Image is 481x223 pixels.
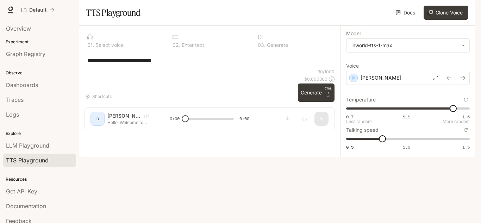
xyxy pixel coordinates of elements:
p: [PERSON_NAME] [361,74,401,81]
div: inworld-tts-1-max [346,39,469,52]
span: 1.0 [403,144,410,150]
p: Model [346,31,361,36]
p: Generate [266,43,288,48]
a: Docs [394,6,418,20]
p: Voice [346,63,359,68]
p: Talking speed [346,128,379,132]
p: 0 2 . [173,43,180,48]
p: 30 / 1000 [318,69,335,75]
button: Reset to default [462,126,470,134]
p: Less random [346,119,372,124]
p: Enter text [180,43,204,48]
p: 0 3 . [258,43,266,48]
span: 1.1 [403,114,410,120]
button: All workspaces [18,3,57,17]
p: 0 1 . [87,43,94,48]
p: Temperature [346,97,376,102]
button: Clone Voice [424,6,468,20]
button: GenerateCTRL +⏎ [298,83,335,102]
div: inworld-tts-1-max [351,42,458,49]
p: More random [443,119,470,124]
p: Select voice [94,43,124,48]
p: ⏎ [325,86,332,99]
span: 1.5 [462,114,470,120]
p: $ 0.000300 [304,76,327,82]
button: Shortcuts [85,91,114,102]
button: Reset to default [462,96,470,104]
p: CTRL + [325,86,332,95]
span: 1.5 [462,144,470,150]
h1: TTS Playground [86,6,140,20]
p: Default [29,7,46,13]
span: 0.5 [346,144,354,150]
span: 0.7 [346,114,354,120]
